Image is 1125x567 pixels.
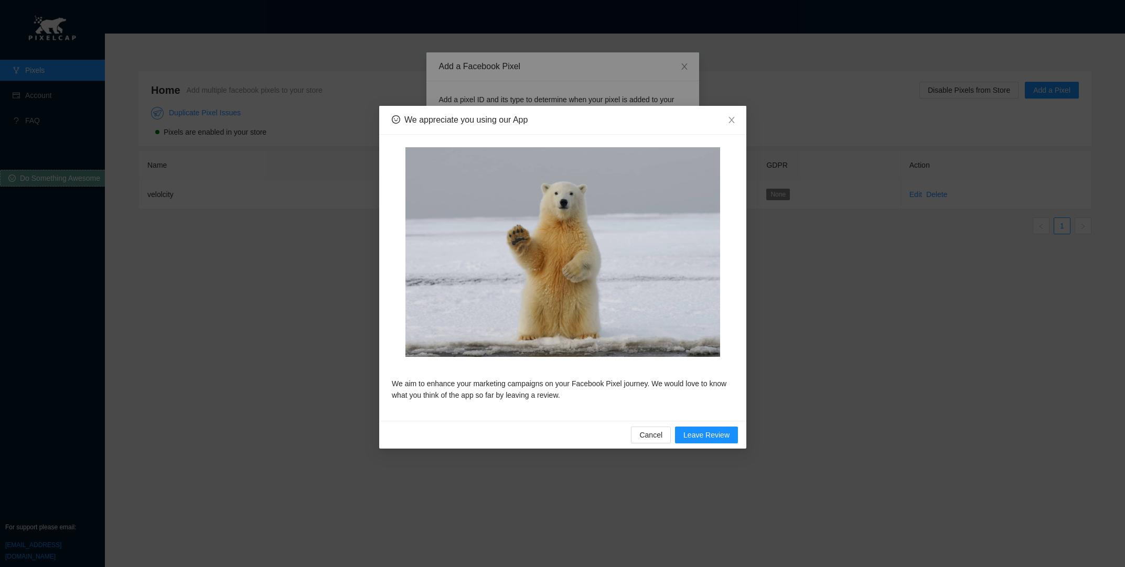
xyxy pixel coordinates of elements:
div: We appreciate you using our App [404,114,528,126]
span: close [727,116,736,124]
button: Close [717,106,746,135]
button: Leave Review [675,427,738,443]
button: Cancel [631,427,671,443]
p: We aim to enhance your marketing campaigns on your Facebook Pixel journey. We would love to know ... [392,378,734,401]
img: polar-bear.jpg [405,147,720,357]
span: Cancel [639,429,662,441]
span: Leave Review [683,429,730,441]
span: smile [392,115,400,124]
